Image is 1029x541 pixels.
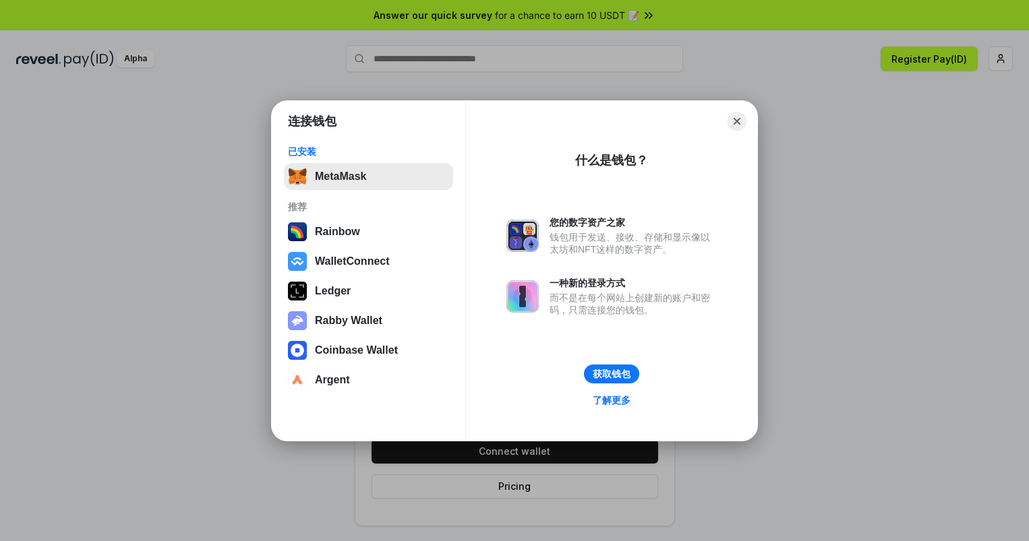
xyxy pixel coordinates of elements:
button: Rabby Wallet [284,307,453,334]
img: svg+xml,%3Csvg%20fill%3D%22none%22%20height%3D%2233%22%20viewBox%3D%220%200%2035%2033%22%20width%... [288,167,307,186]
img: svg+xml,%3Csvg%20width%3D%2228%22%20height%3D%2228%22%20viewBox%3D%220%200%2028%2028%22%20fill%3D... [288,341,307,360]
div: Ledger [315,285,351,297]
h1: 连接钱包 [288,113,336,129]
div: 您的数字资产之家 [550,216,717,228]
img: svg+xml,%3Csvg%20width%3D%2228%22%20height%3D%2228%22%20viewBox%3D%220%200%2028%2028%22%20fill%3D... [288,252,307,271]
img: svg+xml,%3Csvg%20xmlns%3D%22http%3A%2F%2Fwww.w3.org%2F2000%2Fsvg%22%20fill%3D%22none%22%20viewBox... [506,280,539,313]
div: 了解更多 [593,394,630,406]
div: 什么是钱包？ [575,152,648,168]
button: Argent [284,367,453,393]
button: WalletConnect [284,248,453,275]
img: svg+xml,%3Csvg%20width%3D%2228%22%20height%3D%2228%22%20viewBox%3D%220%200%2028%2028%22%20fill%3D... [288,371,307,389]
div: WalletConnect [315,255,390,267]
div: 获取钱包 [593,368,630,380]
div: MetaMask [315,170,366,183]
div: Rainbow [315,226,360,238]
div: 而不是在每个网站上创建新的账户和密码，只需连接您的钱包。 [550,292,717,316]
div: 一种新的登录方式 [550,277,717,289]
button: MetaMask [284,163,453,190]
div: Coinbase Wallet [315,344,398,356]
button: Rainbow [284,218,453,245]
button: Ledger [284,278,453,305]
div: Argent [315,374,350,386]
img: svg+xml,%3Csvg%20xmlns%3D%22http%3A%2F%2Fwww.w3.org%2F2000%2Fsvg%22%20fill%3D%22none%22%20viewBox... [506,220,539,252]
button: 获取钱包 [584,364,639,383]
button: Coinbase Wallet [284,337,453,364]
img: svg+xml,%3Csvg%20xmlns%3D%22http%3A%2F%2Fwww.w3.org%2F2000%2Fsvg%22%20width%3D%2228%22%20height%3... [288,282,307,300]
div: 推荐 [288,201,449,213]
div: Rabby Wallet [315,315,382,327]
img: svg+xml,%3Csvg%20width%3D%22120%22%20height%3D%22120%22%20viewBox%3D%220%200%20120%20120%22%20fil... [288,222,307,241]
img: svg+xml,%3Csvg%20xmlns%3D%22http%3A%2F%2Fwww.w3.org%2F2000%2Fsvg%22%20fill%3D%22none%22%20viewBox... [288,311,307,330]
a: 了解更多 [585,391,639,409]
div: 钱包用于发送、接收、存储和显示像以太坊和NFT这样的数字资产。 [550,231,717,255]
button: Close [728,112,746,131]
div: 已安装 [288,146,449,158]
